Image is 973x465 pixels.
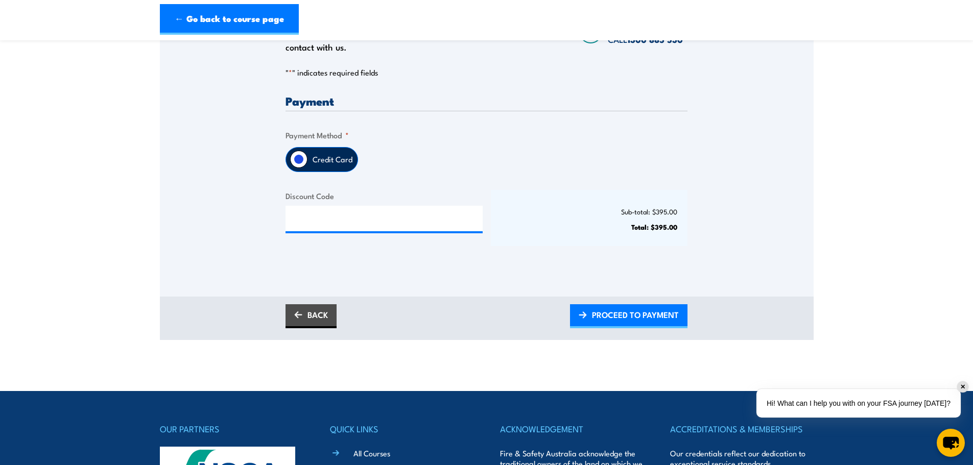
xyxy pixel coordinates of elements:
legend: Payment Method [286,129,349,141]
a: All Courses [353,448,390,458]
p: " " indicates required fields [286,67,687,78]
h3: Payment [286,95,687,107]
div: ✕ [957,381,968,393]
h4: OUR PARTNERS [160,422,303,436]
h4: ACKNOWLEDGEMENT [500,422,643,436]
h4: QUICK LINKS [330,422,473,436]
span: Speak to a specialist CALL [608,17,687,45]
label: Credit Card [307,148,358,172]
h4: ACCREDITATIONS & MEMBERSHIPS [670,422,813,436]
span: PROCEED TO PAYMENT [592,301,679,328]
p: Sub-total: $395.00 [501,208,678,215]
a: PROCEED TO PAYMENT [570,304,687,328]
a: ← Go back to course page [160,4,299,35]
a: BACK [286,304,337,328]
button: chat-button [937,429,965,457]
strong: Total: $395.00 [631,222,677,232]
div: Hi! What can I help you with on your FSA journey [DATE]? [756,389,961,418]
label: Discount Code [286,190,483,202]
